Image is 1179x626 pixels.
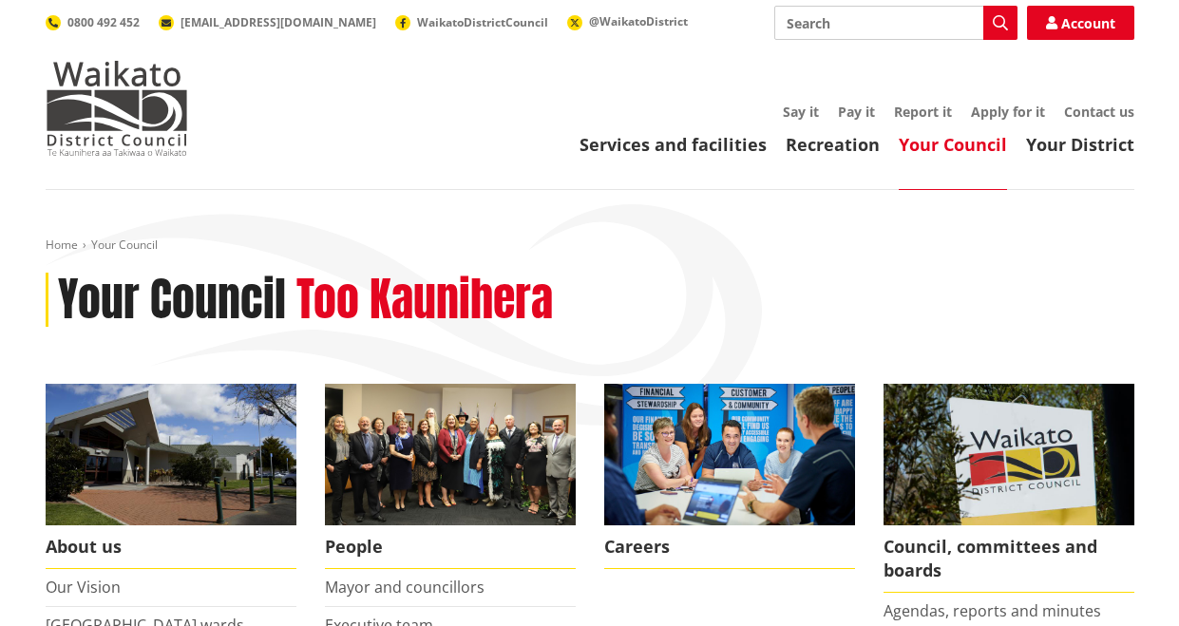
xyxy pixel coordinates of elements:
nav: breadcrumb [46,237,1134,254]
a: Pay it [838,103,875,121]
a: Careers [604,384,855,569]
a: Report it [894,103,952,121]
a: Your Council [899,133,1007,156]
a: 2022 Council People [325,384,576,569]
a: Account [1027,6,1134,40]
a: Agendas, reports and minutes [884,600,1101,621]
a: Services and facilities [580,133,767,156]
a: Recreation [786,133,880,156]
input: Search input [774,6,1017,40]
a: Mayor and councillors [325,577,485,598]
a: Contact us [1064,103,1134,121]
span: Council, committees and boards [884,525,1134,593]
img: 2022 Council [325,384,576,525]
span: 0800 492 452 [67,14,140,30]
span: WaikatoDistrictCouncil [417,14,548,30]
h2: Too Kaunihera [296,273,553,328]
span: Careers [604,525,855,569]
img: Office staff in meeting - Career page [604,384,855,525]
a: [EMAIL_ADDRESS][DOMAIN_NAME] [159,14,376,30]
span: Your Council [91,237,158,253]
span: [EMAIL_ADDRESS][DOMAIN_NAME] [181,14,376,30]
a: Our Vision [46,577,121,598]
h1: Your Council [58,273,286,328]
span: About us [46,525,296,569]
a: Waikato-District-Council-sign Council, committees and boards [884,384,1134,593]
img: Waikato-District-Council-sign [884,384,1134,525]
span: People [325,525,576,569]
a: Say it [783,103,819,121]
a: Apply for it [971,103,1045,121]
span: @WaikatoDistrict [589,13,688,29]
img: WDC Building 0015 [46,384,296,525]
a: 0800 492 452 [46,14,140,30]
img: Waikato District Council - Te Kaunihera aa Takiwaa o Waikato [46,61,188,156]
a: WaikatoDistrictCouncil [395,14,548,30]
a: WDC Building 0015 About us [46,384,296,569]
a: @WaikatoDistrict [567,13,688,29]
a: Your District [1026,133,1134,156]
a: Home [46,237,78,253]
